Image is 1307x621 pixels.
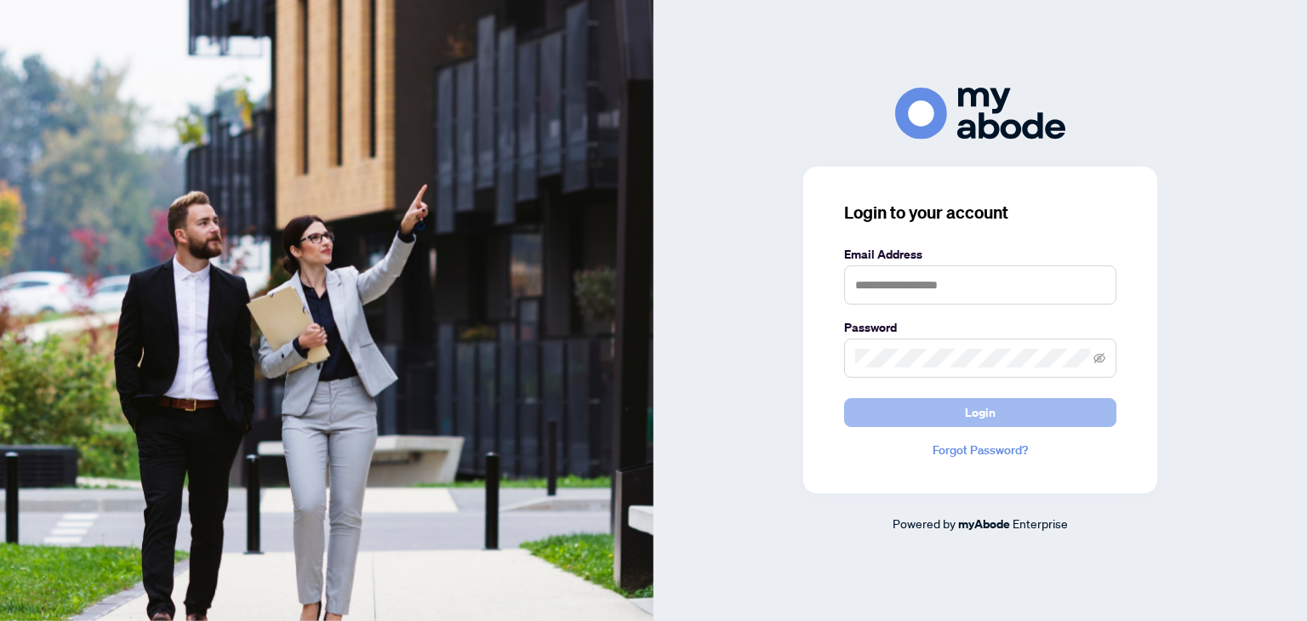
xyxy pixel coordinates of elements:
[965,399,996,426] span: Login
[844,245,1116,264] label: Email Address
[844,398,1116,427] button: Login
[893,516,956,531] span: Powered by
[895,88,1065,140] img: ma-logo
[844,201,1116,225] h3: Login to your account
[1093,352,1105,364] span: eye-invisible
[844,441,1116,459] a: Forgot Password?
[958,515,1010,533] a: myAbode
[844,318,1116,337] label: Password
[1013,516,1068,531] span: Enterprise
